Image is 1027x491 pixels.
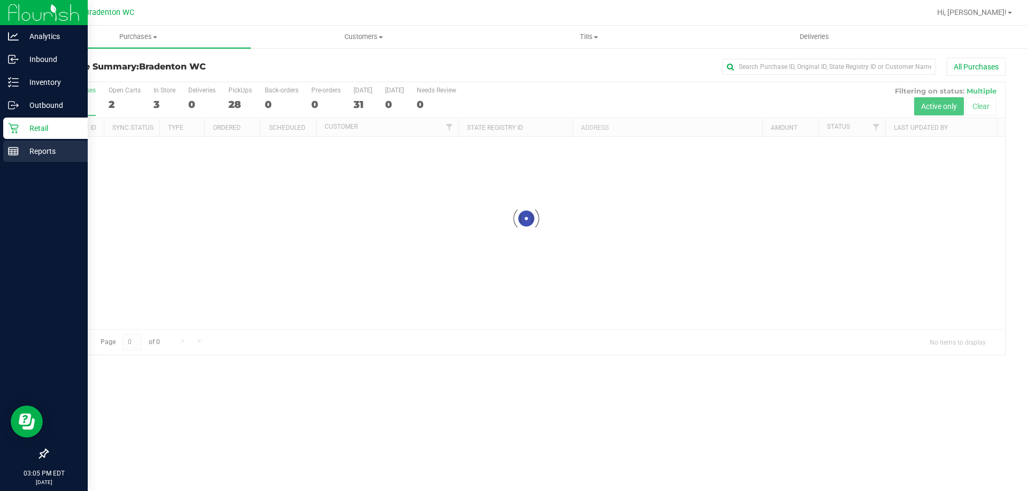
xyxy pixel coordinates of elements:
a: Purchases [26,26,251,48]
p: Reports [19,145,83,158]
span: Deliveries [785,32,844,42]
inline-svg: Outbound [8,100,19,111]
button: All Purchases [947,58,1006,76]
span: Bradenton WC [85,8,134,17]
a: Deliveries [702,26,927,48]
span: Bradenton WC [139,61,206,72]
inline-svg: Inventory [8,77,19,88]
a: Customers [251,26,476,48]
inline-svg: Retail [8,123,19,134]
p: [DATE] [5,478,83,486]
p: Analytics [19,30,83,43]
p: Inventory [19,76,83,89]
p: 03:05 PM EDT [5,469,83,478]
input: Search Purchase ID, Original ID, State Registry ID or Customer Name... [722,59,936,75]
h3: Purchase Summary: [47,62,366,72]
inline-svg: Analytics [8,31,19,42]
iframe: Resource center [11,406,43,438]
span: Hi, [PERSON_NAME]! [937,8,1007,17]
p: Retail [19,122,83,135]
p: Outbound [19,99,83,112]
span: Tills [477,32,701,42]
p: Inbound [19,53,83,66]
a: Tills [476,26,701,48]
span: Customers [251,32,476,42]
span: Purchases [26,32,251,42]
inline-svg: Inbound [8,54,19,65]
inline-svg: Reports [8,146,19,157]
